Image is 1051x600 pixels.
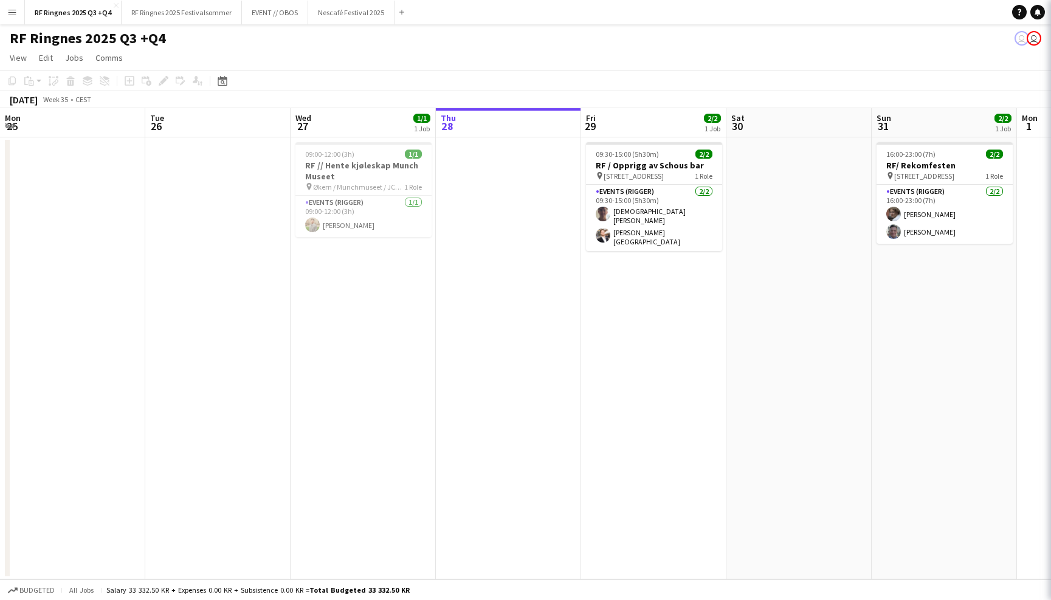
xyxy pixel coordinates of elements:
app-card-role: Events (Rigger)2/216:00-23:00 (7h)[PERSON_NAME][PERSON_NAME] [877,185,1013,244]
a: View [5,50,32,66]
span: 2/2 [695,150,712,159]
div: CEST [75,95,91,104]
app-user-avatar: Mille Berger [1015,31,1029,46]
span: 09:00-12:00 (3h) [305,150,354,159]
span: 09:30-15:00 (5h30m) [596,150,659,159]
div: 1 Job [995,124,1011,133]
app-job-card: 09:00-12:00 (3h)1/1RF // Hente kjøleskap Munch Museet Økern / Munchmuseet / JCP Lager1 RoleEvents... [295,142,432,237]
h3: RF / Opprigg av Schous bar [586,160,722,171]
span: 2/2 [994,114,1011,123]
button: Nescafé Festival 2025 [308,1,395,24]
span: Comms [95,52,123,63]
span: All jobs [67,585,96,595]
span: Wed [295,112,311,123]
a: Edit [34,50,58,66]
span: 31 [875,119,891,133]
span: Jobs [65,52,83,63]
app-job-card: 16:00-23:00 (7h)2/2RF/ Rekomfesten [STREET_ADDRESS]1 RoleEvents (Rigger)2/216:00-23:00 (7h)[PERSO... [877,142,1013,244]
h3: RF/ Rekomfesten [877,160,1013,171]
span: 30 [729,119,745,133]
span: View [10,52,27,63]
div: [DATE] [10,94,38,106]
span: 28 [439,119,456,133]
span: [STREET_ADDRESS] [894,171,954,181]
span: Thu [441,112,456,123]
h3: RF // Hente kjøleskap Munch Museet [295,160,432,182]
span: 1 Role [404,182,422,191]
span: 1 [1020,119,1038,133]
span: Total Budgeted 33 332.50 KR [309,585,410,595]
span: Edit [39,52,53,63]
div: Salary 33 332.50 KR + Expenses 0.00 KR + Subsistence 0.00 KR = [106,585,410,595]
span: 29 [584,119,596,133]
app-job-card: 09:30-15:00 (5h30m)2/2RF / Opprigg av Schous bar [STREET_ADDRESS]1 RoleEvents (Rigger)2/209:30-15... [586,142,722,251]
a: Comms [91,50,128,66]
a: Jobs [60,50,88,66]
app-user-avatar: Mille Berger [1027,31,1041,46]
span: Økern / Munchmuseet / JCP Lager [313,182,404,191]
span: 1/1 [413,114,430,123]
button: RF Ringnes 2025 Festivalsommer [122,1,242,24]
span: 27 [294,119,311,133]
span: Tue [150,112,164,123]
span: Mon [1022,112,1038,123]
span: 26 [148,119,164,133]
app-card-role: Events (Rigger)2/209:30-15:00 (5h30m)[DEMOGRAPHIC_DATA][PERSON_NAME][PERSON_NAME][GEOGRAPHIC_DATA] [586,185,722,251]
span: Week 35 [40,95,71,104]
div: 1 Job [705,124,720,133]
h1: RF Ringnes 2025 Q3 +Q4 [10,29,166,47]
span: 1 Role [985,171,1003,181]
span: 2/2 [986,150,1003,159]
span: Budgeted [19,586,55,595]
span: 1 Role [695,171,712,181]
span: Sat [731,112,745,123]
div: 1 Job [414,124,430,133]
button: EVENT // OBOS [242,1,308,24]
app-card-role: Events (Rigger)1/109:00-12:00 (3h)[PERSON_NAME] [295,196,432,237]
span: 25 [3,119,21,133]
span: [STREET_ADDRESS] [604,171,664,181]
button: RF Ringnes 2025 Q3 +Q4 [25,1,122,24]
button: Budgeted [6,584,57,597]
span: 16:00-23:00 (7h) [886,150,936,159]
span: Mon [5,112,21,123]
span: Sun [877,112,891,123]
span: Fri [586,112,596,123]
span: 1/1 [405,150,422,159]
span: 2/2 [704,114,721,123]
